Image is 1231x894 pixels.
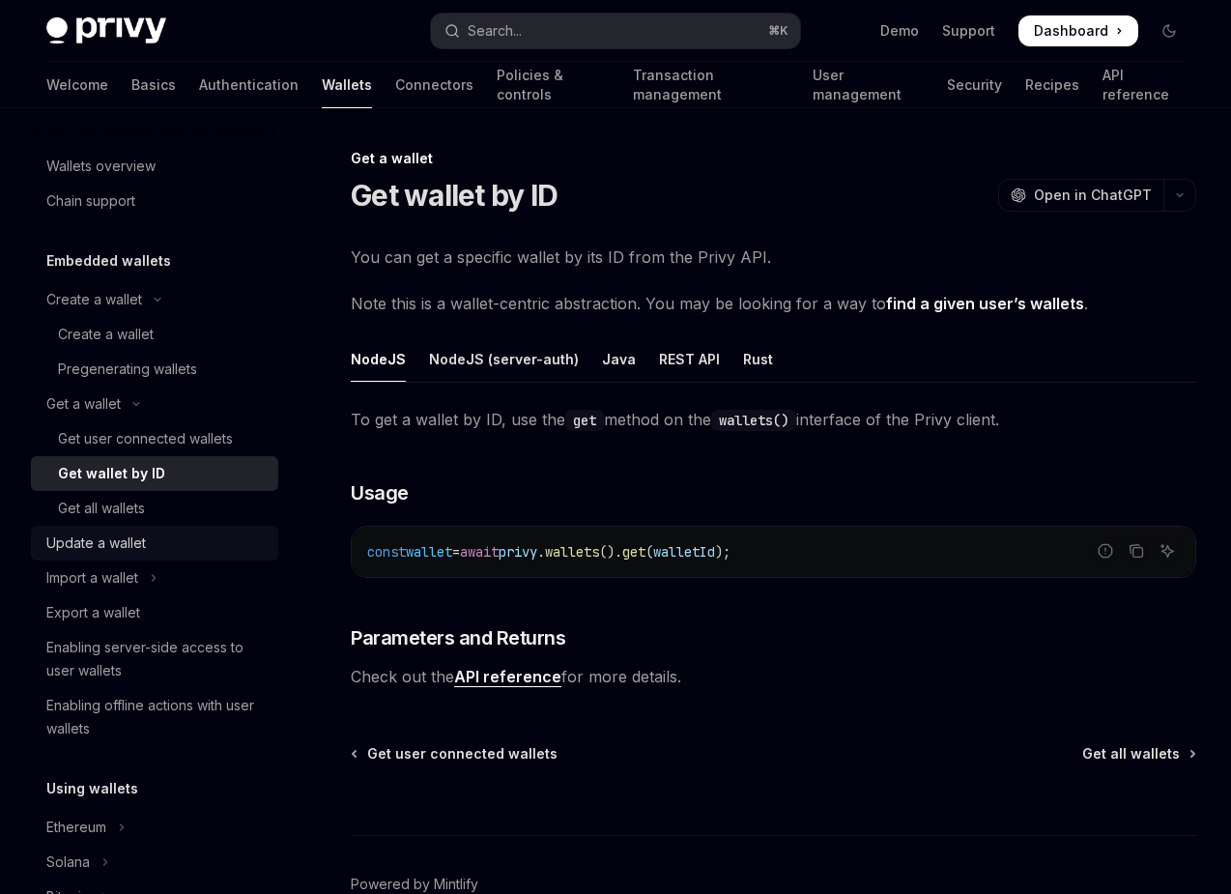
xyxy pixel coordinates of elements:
[565,410,604,431] code: get
[46,601,140,624] div: Export a wallet
[31,845,278,880] button: Toggle Solana section
[31,421,278,456] a: Get user connected wallets
[351,178,558,213] h1: Get wallet by ID
[367,543,406,561] span: const
[58,497,145,520] div: Get all wallets
[351,663,1196,690] span: Check out the for more details.
[622,543,645,561] span: get
[31,561,278,595] button: Toggle Import a wallet section
[1082,744,1194,764] a: Get all wallets
[1154,15,1185,46] button: Toggle dark mode
[351,149,1196,168] div: Get a wallet
[46,17,166,44] img: dark logo
[46,851,90,874] div: Solana
[46,816,106,839] div: Ethereum
[460,543,499,561] span: await
[1034,21,1108,41] span: Dashboard
[46,62,108,108] a: Welcome
[942,21,995,41] a: Support
[322,62,372,108] a: Wallets
[351,875,478,894] a: Powered by Mintlify
[429,336,579,382] div: NodeJS (server-auth)
[31,526,278,561] a: Update a wallet
[602,336,636,382] div: Java
[353,744,558,764] a: Get user connected wallets
[46,694,267,740] div: Enabling offline actions with user wallets
[497,62,610,108] a: Policies & controls
[46,636,267,682] div: Enabling server-side access to user wallets
[46,777,138,800] h5: Using wallets
[351,479,409,506] span: Usage
[46,249,171,273] h5: Embedded wallets
[715,543,730,561] span: );
[1155,538,1180,563] button: Ask AI
[1082,744,1180,764] span: Get all wallets
[431,14,800,48] button: Open search
[31,810,278,845] button: Toggle Ethereum section
[58,462,165,485] div: Get wallet by ID
[1018,15,1138,46] a: Dashboard
[31,317,278,352] a: Create a wallet
[351,406,1196,433] span: To get a wallet by ID, use the method on the interface of the Privy client.
[880,21,919,41] a: Demo
[351,290,1196,317] span: Note this is a wallet-centric abstraction. You may be looking for a way to .
[813,62,924,108] a: User management
[633,62,789,108] a: Transaction management
[46,288,142,311] div: Create a wallet
[31,456,278,491] a: Get wallet by ID
[1034,186,1152,205] span: Open in ChatGPT
[1124,538,1149,563] button: Copy the contents from the code block
[545,543,599,561] span: wallets
[58,427,233,450] div: Get user connected wallets
[46,189,135,213] div: Chain support
[46,392,121,416] div: Get a wallet
[947,62,1002,108] a: Security
[31,688,278,746] a: Enabling offline actions with user wallets
[31,282,278,317] button: Toggle Create a wallet section
[998,179,1163,212] button: Open in ChatGPT
[31,184,278,218] a: Chain support
[351,336,406,382] div: NodeJS
[1093,538,1118,563] button: Report incorrect code
[499,543,537,561] span: privy
[886,294,1084,314] a: find a given user’s wallets
[406,543,452,561] span: wallet
[768,23,788,39] span: ⌘ K
[1102,62,1185,108] a: API reference
[351,624,565,651] span: Parameters and Returns
[653,543,715,561] span: walletId
[58,358,197,381] div: Pregenerating wallets
[599,543,622,561] span: ().
[131,62,176,108] a: Basics
[31,595,278,630] a: Export a wallet
[58,323,154,346] div: Create a wallet
[711,410,796,431] code: wallets()
[659,336,720,382] div: REST API
[1025,62,1079,108] a: Recipes
[31,387,278,421] button: Toggle Get a wallet section
[367,744,558,764] span: Get user connected wallets
[351,244,1196,271] span: You can get a specific wallet by its ID from the Privy API.
[395,62,473,108] a: Connectors
[454,667,561,687] a: API reference
[46,155,156,178] div: Wallets overview
[468,19,522,43] div: Search...
[537,543,545,561] span: .
[31,630,278,688] a: Enabling server-side access to user wallets
[452,543,460,561] span: =
[31,352,278,387] a: Pregenerating wallets
[743,336,773,382] div: Rust
[31,149,278,184] a: Wallets overview
[199,62,299,108] a: Authentication
[645,543,653,561] span: (
[31,491,278,526] a: Get all wallets
[46,532,146,555] div: Update a wallet
[46,566,138,590] div: Import a wallet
